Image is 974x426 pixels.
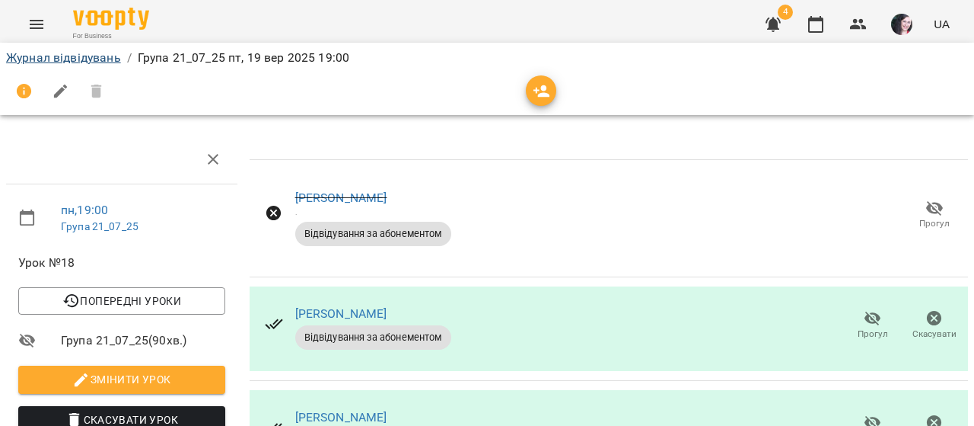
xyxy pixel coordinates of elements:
[127,49,132,67] li: /
[903,305,965,348] button: Скасувати
[18,366,225,393] button: Змінити урок
[73,8,149,30] img: Voopty Logo
[778,5,793,20] span: 4
[61,220,138,232] a: Група 21_07_25
[61,203,108,217] a: пн , 19:00
[30,292,213,310] span: Попередні уроки
[919,217,950,230] span: Прогул
[6,49,968,67] nav: breadcrumb
[18,6,55,43] button: Menu
[18,287,225,315] button: Попередні уроки
[73,31,149,41] span: For Business
[842,305,903,348] button: Прогул
[858,328,888,341] span: Прогул
[295,227,451,241] span: Відвідування за абонементом
[30,370,213,389] span: Змінити урок
[912,328,956,341] span: Скасувати
[295,207,451,217] div: .
[6,50,121,65] a: Журнал відвідувань
[295,191,387,205] a: [PERSON_NAME]
[295,410,387,424] a: [PERSON_NAME]
[18,254,225,272] span: Урок №18
[295,331,451,344] span: Відвідування за абонементом
[891,14,912,35] img: 2806701817c5ecc41609d986f83e462c.jpeg
[61,332,225,350] span: Група 21_07_25 ( 90 хв. )
[295,306,387,321] a: [PERSON_NAME]
[928,10,956,38] button: UA
[904,194,965,236] button: Прогул
[934,16,950,32] span: UA
[138,49,349,67] p: Група 21_07_25 пт, 19 вер 2025 19:00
